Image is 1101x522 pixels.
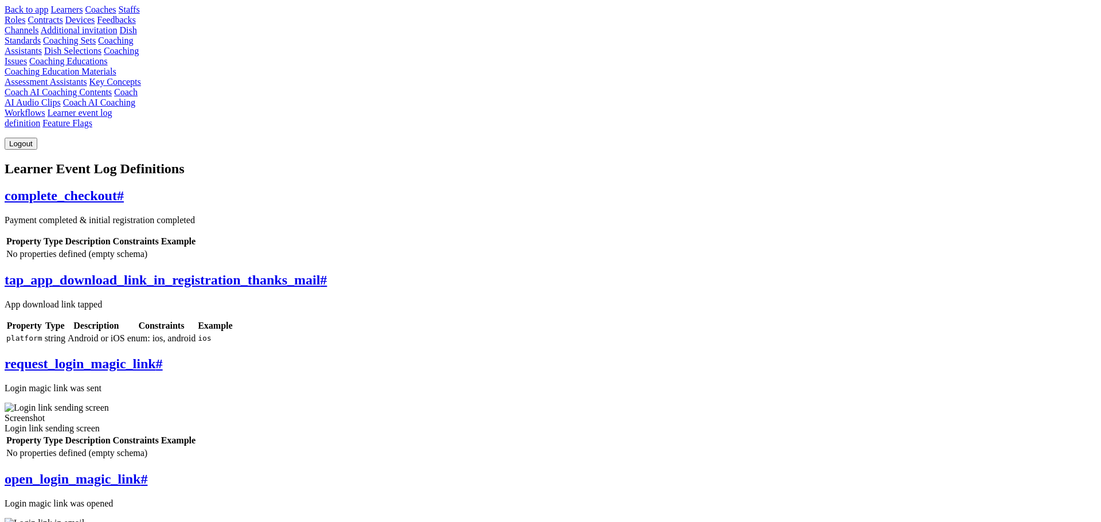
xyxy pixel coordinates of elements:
th: Constraints [112,236,159,247]
a: Coaching Sets [43,36,96,45]
img: Login link sending screen [5,403,109,413]
a: Contracts [28,15,63,25]
a: complete_checkout# [5,188,124,203]
code: platform [6,334,42,342]
th: Constraints [127,320,197,332]
a: Coaches [85,5,116,14]
a: Coaching Assistants [5,36,133,56]
th: Description [65,435,111,446]
a: Coach AI Coaching Workflows [5,98,135,118]
h1: Learner Event Log Definitions [5,161,1096,177]
a: Dish Standards [5,25,137,45]
a: Coach AI Audio Clips [5,87,138,107]
a: Additional invitation [41,25,118,35]
th: Constraints [112,435,159,446]
a: Roles [5,15,25,25]
a: Learners [50,5,83,14]
th: Property [6,320,43,332]
div: Screenshot [5,413,1096,423]
th: Property [6,435,42,446]
th: Type [43,236,63,247]
th: Description [65,236,111,247]
a: Channels [5,25,39,35]
p: Login magic link was opened [5,498,1096,509]
a: Coach AI Coaching Contents [5,87,112,97]
th: Property [6,236,42,247]
p: App download link tapped [5,299,1096,310]
p: Payment completed & initial registration completed [5,215,1096,225]
a: open_login_magic_link# [5,472,147,486]
p: Login magic link was sent [5,383,1096,394]
th: Example [161,435,196,446]
span: # [156,356,163,371]
a: Feature Flags [42,118,92,128]
a: Assessment Assistants [5,77,87,87]
a: Learner event log definition [5,108,112,128]
a: Coaching Education Materials [5,67,116,76]
a: Coaching Educations [29,56,107,66]
span: Android or iOS [68,333,125,343]
th: Type [44,320,66,332]
a: Back to app [5,5,48,14]
a: Feedbacks [97,15,136,25]
span: # [320,272,327,287]
th: Example [197,320,233,332]
th: Description [67,320,126,332]
span: # [117,188,124,203]
code: ios [198,334,211,342]
a: request_login_magic_link# [5,356,163,371]
th: Type [43,435,63,446]
th: Example [161,236,196,247]
a: Dish Selections [44,46,101,56]
a: Staffs [119,5,140,14]
td: No properties defined (empty schema) [6,248,196,260]
div: Login link sending screen [5,423,1096,434]
span: string [45,333,65,343]
a: Coaching Issues [5,46,139,66]
td: No properties defined (empty schema) [6,447,196,459]
a: Key Concepts [89,77,141,87]
span: # [140,472,147,486]
span: enum: ios, android [127,333,196,343]
a: tap_app_download_link_in_registration_thanks_mail# [5,272,327,287]
button: Logout [5,138,37,150]
a: Devices [65,15,95,25]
